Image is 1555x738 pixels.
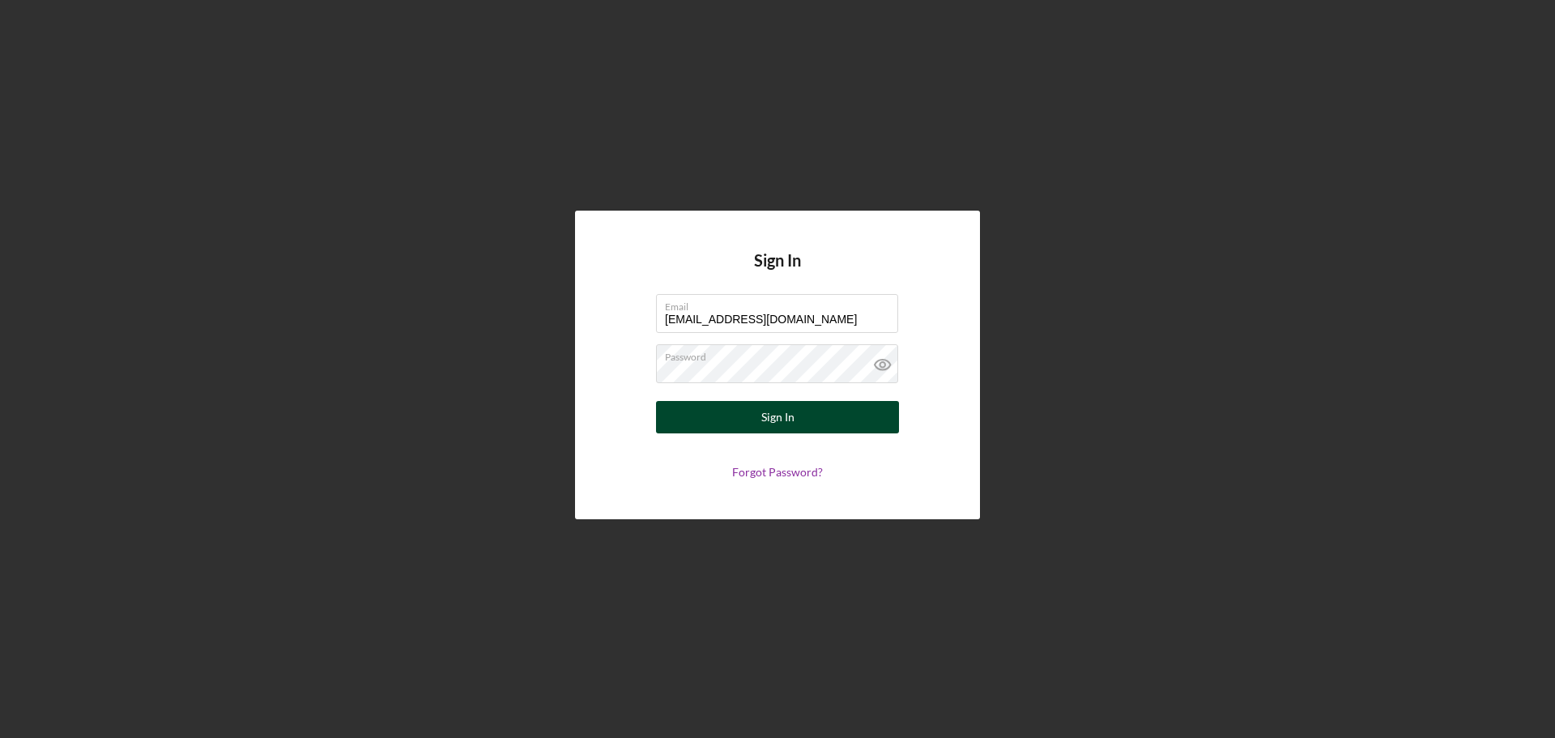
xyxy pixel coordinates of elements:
[665,345,898,363] label: Password
[761,401,795,433] div: Sign In
[732,465,823,479] a: Forgot Password?
[754,251,801,294] h4: Sign In
[665,295,898,313] label: Email
[656,401,899,433] button: Sign In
